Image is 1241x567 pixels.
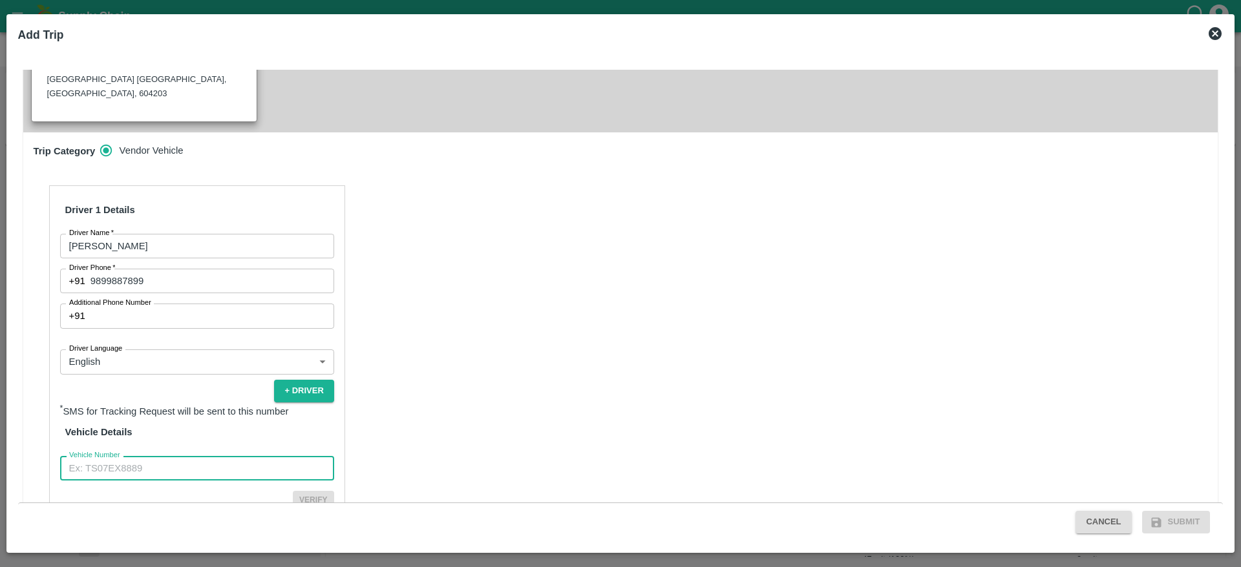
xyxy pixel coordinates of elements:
label: NO 1 Bus stand opposite [GEOGRAPHIC_DATA] [GEOGRAPHIC_DATA], [GEOGRAPHIC_DATA], 604203 [47,60,227,99]
h6: Trip Category [28,138,101,165]
b: Add Trip [18,28,64,41]
input: Ex: TS07EX8889 [60,456,334,480]
p: +91 [69,274,85,288]
strong: Driver 1 Details [65,205,135,215]
label: Driver Language [69,344,122,354]
div: trip_category [100,138,193,163]
button: + Driver [274,380,334,402]
p: English [69,355,101,369]
label: Address: [47,60,83,70]
label: Additional Phone Number [69,298,151,308]
label: Driver Phone [69,263,116,273]
span: Vendor Vehicle [120,143,184,158]
button: Cancel [1076,511,1131,533]
p: SMS for Tracking Request will be sent to this number [60,402,334,418]
label: Driver Name [69,228,114,238]
label: Vehicle Number [69,450,120,460]
p: +91 [69,309,85,323]
strong: Vehicle Details [65,427,133,437]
